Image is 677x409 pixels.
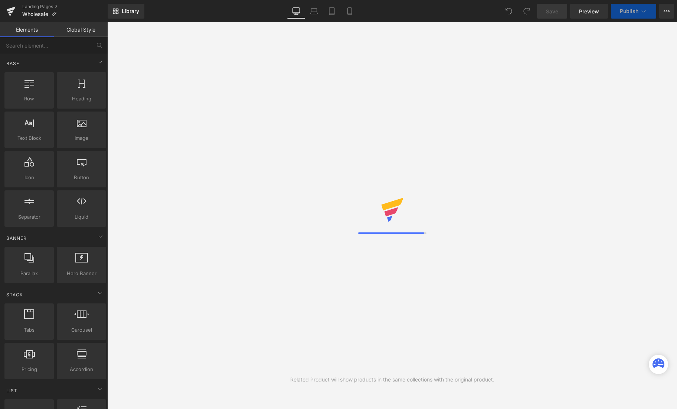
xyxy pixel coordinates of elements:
[22,4,108,10] a: Landing Pages
[6,291,24,298] span: Stack
[7,174,52,181] span: Icon
[59,365,104,373] span: Accordion
[59,134,104,142] span: Image
[519,4,534,19] button: Redo
[6,387,18,394] span: List
[323,4,341,19] a: Tablet
[6,235,27,242] span: Banner
[501,4,516,19] button: Undo
[54,22,108,37] a: Global Style
[7,213,52,221] span: Separator
[341,4,359,19] a: Mobile
[108,4,144,19] a: New Library
[7,134,52,142] span: Text Block
[7,326,52,334] span: Tabs
[579,7,599,15] span: Preview
[570,4,608,19] a: Preview
[59,174,104,181] span: Button
[59,270,104,277] span: Hero Banner
[620,8,638,14] span: Publish
[7,95,52,103] span: Row
[59,95,104,103] span: Heading
[305,4,323,19] a: Laptop
[59,213,104,221] span: Liquid
[7,365,52,373] span: Pricing
[287,4,305,19] a: Desktop
[59,326,104,334] span: Carousel
[122,8,139,15] span: Library
[290,376,494,384] div: Related Product will show products in the same collections with the original product.
[546,7,558,15] span: Save
[659,4,674,19] button: More
[22,11,48,17] span: Wholesale
[7,270,52,277] span: Parallax
[6,60,20,67] span: Base
[611,4,656,19] button: Publish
